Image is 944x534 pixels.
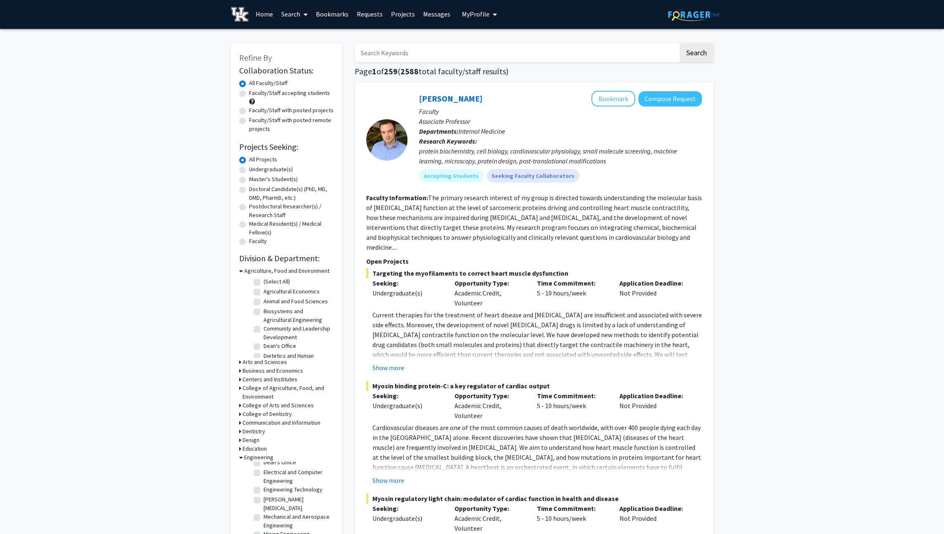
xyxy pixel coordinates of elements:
[366,268,702,278] span: Targeting the myofilaments to correct heart muscle dysfunction
[264,324,332,342] label: Community and Leadership Development
[355,66,713,76] h1: Page of ( total faculty/staff results)
[264,297,328,306] label: Animal and Food Sciences
[249,116,334,133] label: Faculty/Staff with posted remote projects
[242,427,265,436] h3: Dentistry
[249,106,334,115] label: Faculty/Staff with posted projects
[372,513,443,523] div: Undergraduate(s)
[613,278,696,308] div: Not Provided
[264,352,332,369] label: Dietetics and Human Nutrition
[372,363,404,373] button: Show more
[419,106,702,116] p: Faculty
[419,93,483,104] a: [PERSON_NAME]
[249,79,287,87] label: All Faculty/Staff
[244,267,330,275] h3: Agriculture, Food and Environment
[372,278,443,288] p: Seeking:
[242,418,320,427] h3: Communication and Information
[239,142,334,152] h2: Projects Seeking:
[249,237,267,246] label: Faculty
[372,311,702,388] span: Current therapies for the treatment of heart disease and [MEDICAL_DATA] are insufficient and asso...
[242,384,334,401] h3: College of Agriculture, Food, and Environment
[419,127,459,135] b: Departments:
[454,391,525,401] p: Opportunity Type:
[419,116,702,126] p: Associate Professor
[264,342,296,350] label: Dean's Office
[242,366,303,375] h3: Business and Economics
[249,155,277,164] label: All Projects
[242,401,314,410] h3: College of Arts and Sciences
[537,278,607,288] p: Time Commitment:
[264,458,296,467] label: Dean's Office
[264,513,332,530] label: Mechanical and Aerospace Engineering
[531,278,613,308] div: 5 - 10 hours/week
[249,185,334,202] label: Doctoral Candidate(s) (PhD, MD, DMD, PharmD, etc.)
[372,66,377,76] span: 1
[372,475,404,485] button: Show more
[638,91,702,106] button: Compose Request to Thomas Kampourakis
[366,494,702,503] span: Myosin regulatory light chain: modulator of cardiac function in health and disease
[242,444,267,453] h3: Education
[264,287,320,296] label: Agricultural Economics
[249,89,330,97] label: Faculty/Staff accepting students
[419,137,477,145] b: Research Keywords:
[448,278,531,308] div: Academic Credit, Volunteer
[249,220,334,237] label: Medical Resident(s) / Medical Fellow(s)
[239,66,334,76] h2: Collaboration Status:
[462,10,490,18] span: My Profile
[264,468,332,485] label: Electrical and Computer Engineering
[264,495,332,513] label: [PERSON_NAME] [MEDICAL_DATA]
[372,401,443,411] div: Undergraduate(s)
[366,194,702,251] fg-read-more: The primary research interest of my group is directed towards understanding the molecular basis o...
[244,453,273,462] h3: Engineering
[242,436,259,444] h3: Design
[619,278,690,288] p: Application Deadline:
[448,503,531,533] div: Academic Credit, Volunteer
[366,256,702,266] p: Open Projects
[264,485,323,494] label: Engineering Technology
[454,503,525,513] p: Opportunity Type:
[400,66,419,76] span: 2588
[668,8,720,21] img: ForagerOne Logo
[531,503,613,533] div: 5 - 10 hours/week
[537,391,607,401] p: Time Commitment:
[242,375,297,384] h3: Centers and Institutes
[239,52,272,63] span: Refine By
[249,165,293,174] label: Undergraduate(s)
[537,503,607,513] p: Time Commitment:
[419,169,483,182] mat-chip: Accepting Students
[242,410,292,418] h3: College of Dentistry
[619,391,690,401] p: Application Deadline:
[249,175,298,184] label: Master's Student(s)
[591,91,635,106] button: Add Thomas Kampourakis to Bookmarks
[355,43,678,62] input: Search Keywords
[419,146,702,166] div: protein biochemistry, cell biology, cardiovascular physiology, small molecule screening, machine ...
[6,497,35,528] iframe: Chat
[239,253,334,263] h2: Division & Department:
[613,503,696,533] div: Not Provided
[448,391,531,421] div: Academic Credit, Volunteer
[372,391,443,401] p: Seeking:
[264,307,332,324] label: Biosystems and Agricultural Engineering
[249,202,334,220] label: Postdoctoral Researcher(s) / Research Staff
[454,278,525,288] p: Opportunity Type:
[372,503,443,513] p: Seeking:
[372,423,701,491] span: Cardiovascular diseases are one of the most common causes of death worldwide, with over 400 peopl...
[366,194,428,202] b: Faculty Information:
[384,66,398,76] span: 259
[487,169,579,182] mat-chip: Seeking Faculty Collaborators
[613,391,696,421] div: Not Provided
[619,503,690,513] p: Application Deadline:
[264,277,290,286] label: (Select All)
[459,127,505,135] span: Internal Medicine
[242,358,287,366] h3: Arts and Sciences
[372,288,443,298] div: Undergraduate(s)
[680,43,713,62] button: Search
[531,391,613,421] div: 5 - 10 hours/week
[231,7,249,21] img: University of Kentucky Logo
[366,381,702,391] span: Myosin binding protein-C: a key regulator of cardiac output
